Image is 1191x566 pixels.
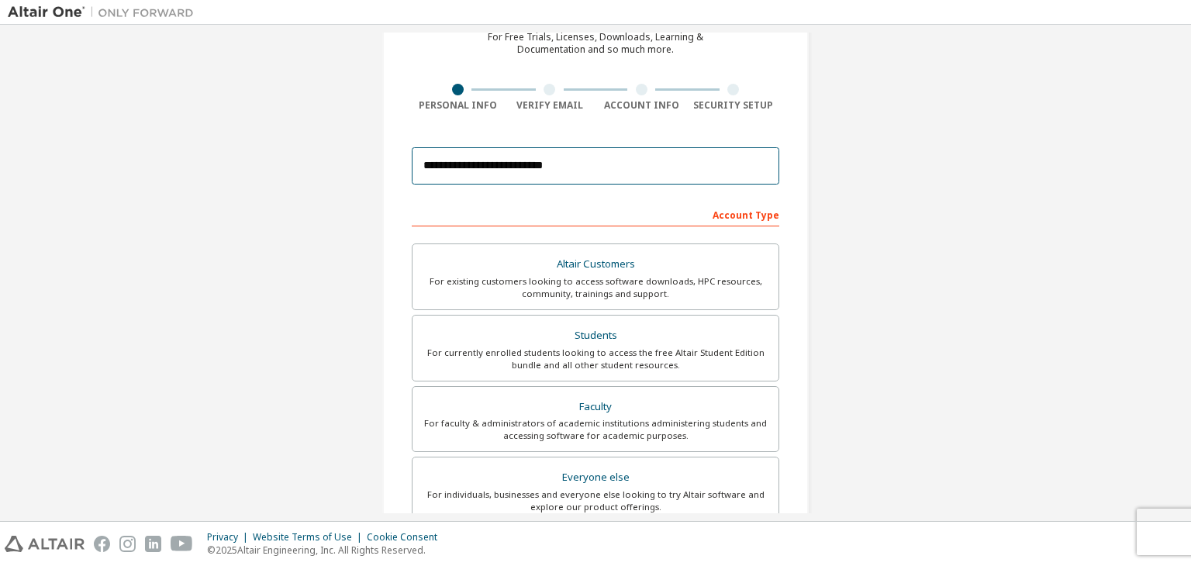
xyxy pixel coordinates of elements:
[119,536,136,552] img: instagram.svg
[171,536,193,552] img: youtube.svg
[422,275,769,300] div: For existing customers looking to access software downloads, HPC resources, community, trainings ...
[367,531,447,544] div: Cookie Consent
[8,5,202,20] img: Altair One
[412,99,504,112] div: Personal Info
[422,417,769,442] div: For faculty & administrators of academic institutions administering students and accessing softwa...
[504,99,596,112] div: Verify Email
[207,531,253,544] div: Privacy
[422,488,769,513] div: For individuals, businesses and everyone else looking to try Altair software and explore our prod...
[422,347,769,371] div: For currently enrolled students looking to access the free Altair Student Edition bundle and all ...
[94,536,110,552] img: facebook.svg
[253,531,367,544] div: Website Terms of Use
[422,467,769,488] div: Everyone else
[422,396,769,418] div: Faculty
[688,99,780,112] div: Security Setup
[488,31,703,56] div: For Free Trials, Licenses, Downloads, Learning & Documentation and so much more.
[422,254,769,275] div: Altair Customers
[207,544,447,557] p: © 2025 Altair Engineering, Inc. All Rights Reserved.
[145,536,161,552] img: linkedin.svg
[412,202,779,226] div: Account Type
[422,325,769,347] div: Students
[5,536,85,552] img: altair_logo.svg
[595,99,688,112] div: Account Info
